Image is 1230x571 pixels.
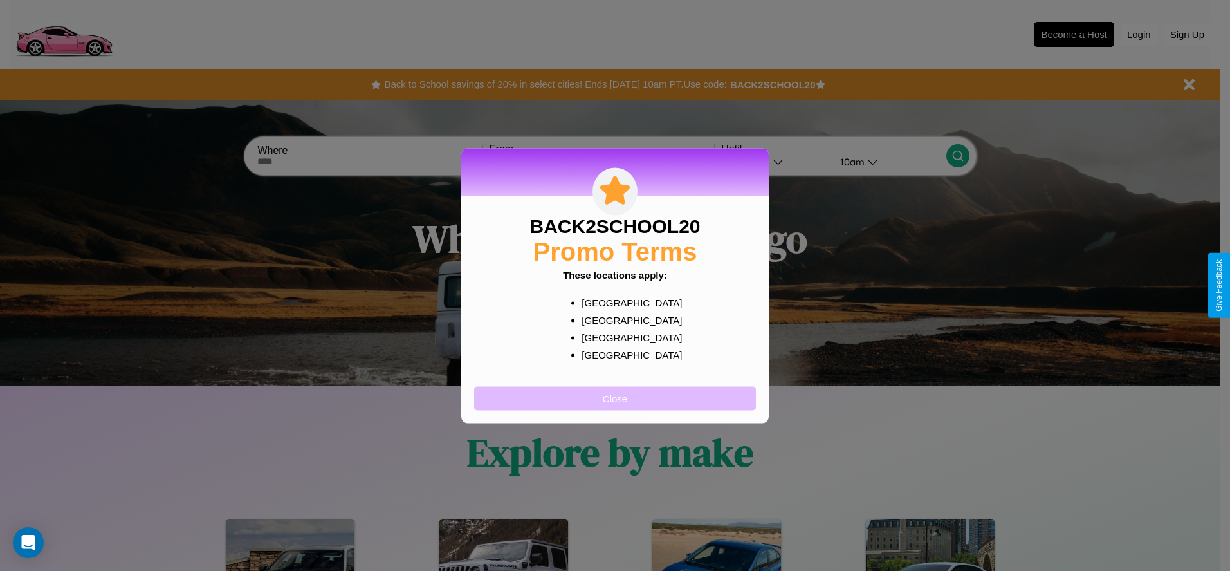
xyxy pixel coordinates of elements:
h2: Promo Terms [533,237,697,266]
button: Close [474,386,756,410]
b: These locations apply: [563,269,667,280]
p: [GEOGRAPHIC_DATA] [582,328,674,346]
h3: BACK2SCHOOL20 [529,215,700,237]
p: [GEOGRAPHIC_DATA] [582,311,674,328]
p: [GEOGRAPHIC_DATA] [582,346,674,363]
div: Open Intercom Messenger [13,527,44,558]
div: Give Feedback [1215,259,1224,312]
p: [GEOGRAPHIC_DATA] [582,294,674,311]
